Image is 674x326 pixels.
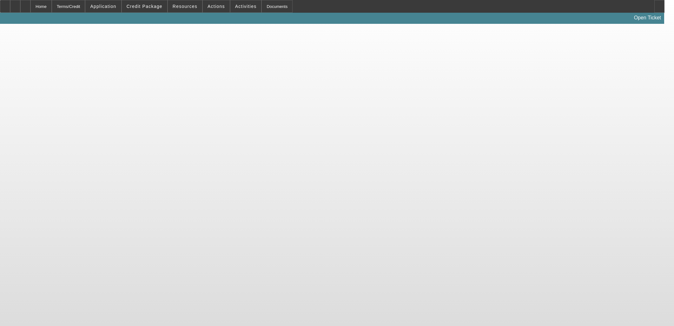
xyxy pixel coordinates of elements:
button: Actions [203,0,230,12]
span: Application [90,4,116,9]
button: Application [85,0,121,12]
span: Credit Package [127,4,162,9]
button: Resources [168,0,202,12]
a: Open Ticket [631,12,664,23]
span: Actions [208,4,225,9]
button: Activities [230,0,261,12]
span: Activities [235,4,257,9]
button: Credit Package [122,0,167,12]
span: Resources [173,4,197,9]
